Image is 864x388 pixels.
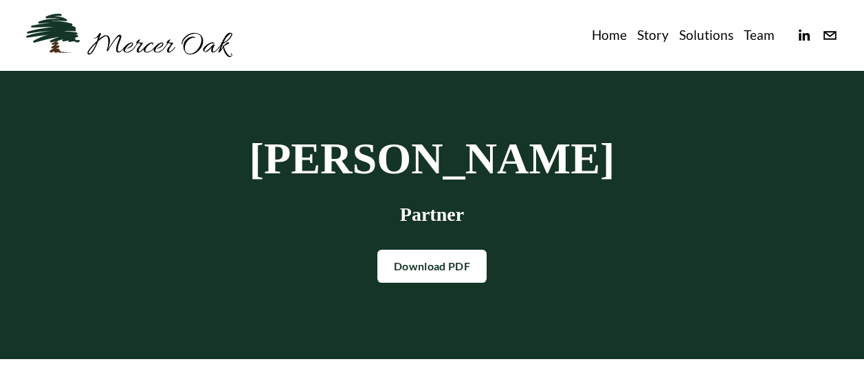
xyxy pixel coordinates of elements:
a: Download PDF [377,250,487,283]
a: Story [637,24,669,46]
a: linkedin-unauth [796,28,812,43]
h3: Partner [127,204,736,226]
a: Home [592,24,627,46]
a: Solutions [679,24,733,46]
a: Team [744,24,775,46]
h1: [PERSON_NAME] [127,136,736,182]
a: info@merceroaklaw.com [822,28,838,43]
